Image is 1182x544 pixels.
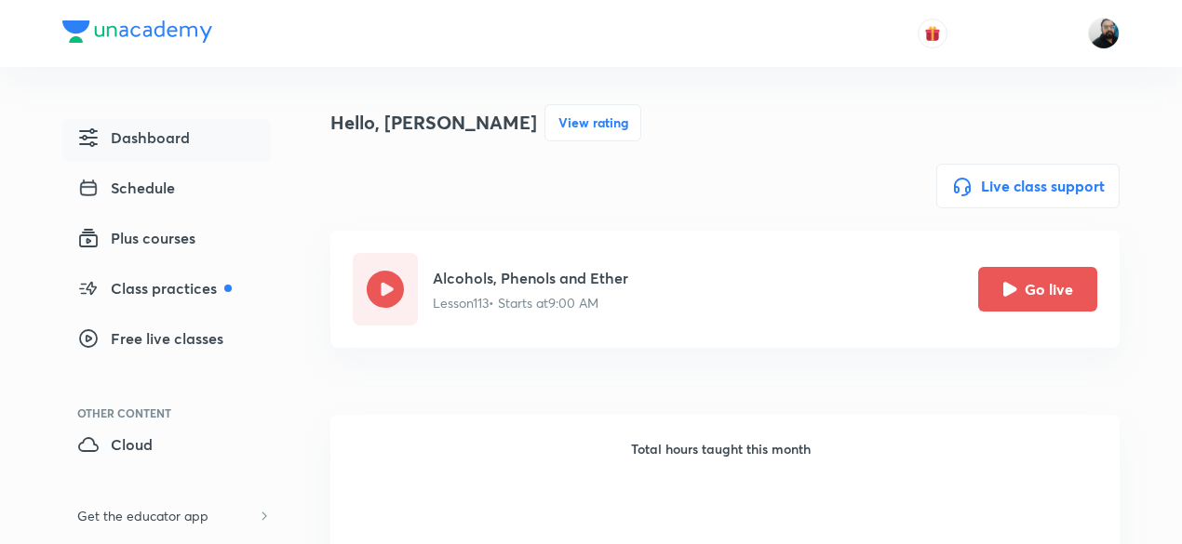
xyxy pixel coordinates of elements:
button: avatar [918,19,947,48]
span: Free live classes [77,327,223,350]
button: Go live [978,267,1097,312]
span: Class practices [77,277,232,299]
a: Plus courses [62,219,271,262]
h6: Get the educator app [62,498,223,533]
a: Dashboard [62,119,271,162]
p: Lesson 113 • Starts at 9:00 AM [433,293,628,312]
a: Company Logo [62,20,212,47]
span: Cloud [77,433,153,456]
img: avatar [924,25,941,42]
a: Class practices [62,270,271,312]
a: Cloud [62,426,271,469]
button: View rating [544,104,641,141]
span: Schedule [77,177,175,199]
h6: Total hours taught this month [631,439,811,458]
img: Sumit Kumar Agrawal [1088,18,1120,49]
span: Dashboard [77,126,190,149]
div: Other Content [77,407,271,418]
img: Company Logo [62,20,212,43]
a: Schedule [62,169,271,212]
a: Free live classes [62,320,271,363]
h5: Alcohols, Phenols and Ether [433,267,628,289]
span: Plus courses [77,227,195,249]
h4: Hello, [PERSON_NAME] [330,109,537,137]
button: Live class support [936,164,1120,208]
